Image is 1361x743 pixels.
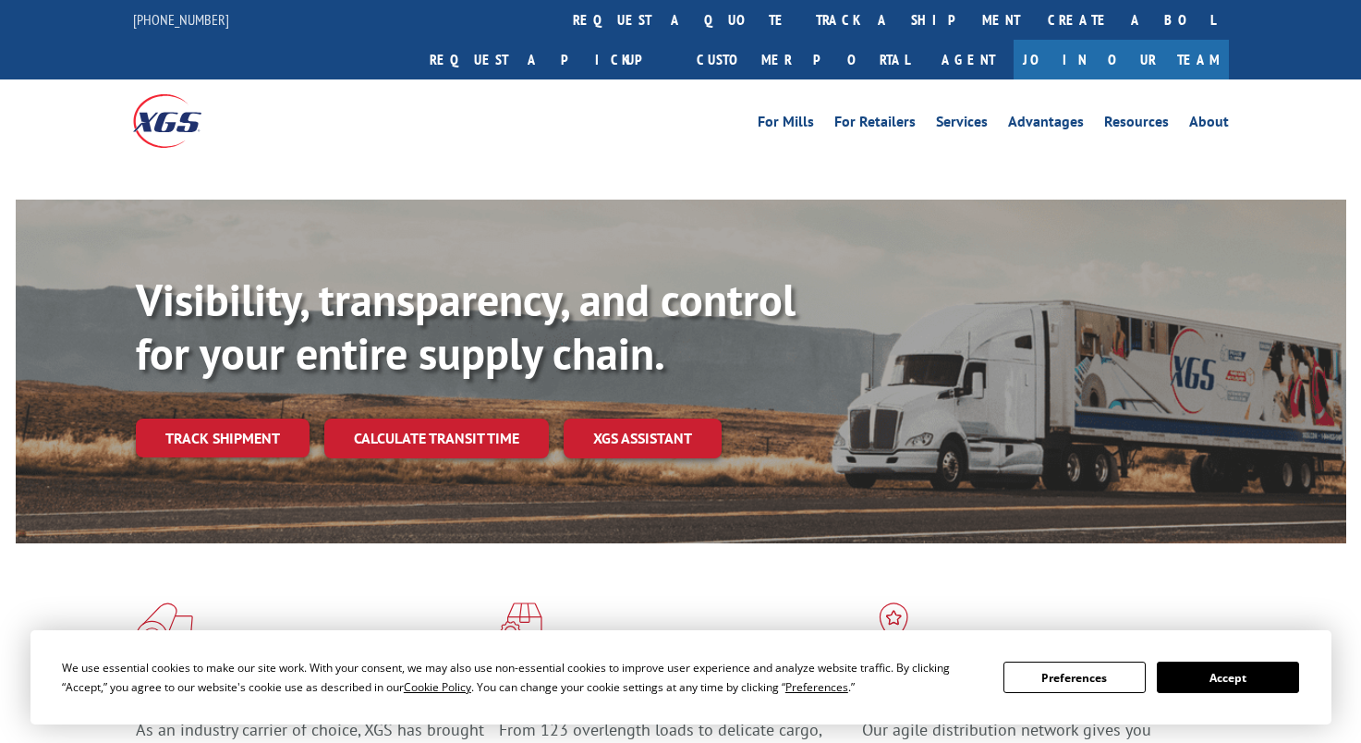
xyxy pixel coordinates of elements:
a: Services [936,115,988,135]
img: xgs-icon-flagship-distribution-model-red [862,603,926,651]
img: xgs-icon-focused-on-flooring-red [499,603,542,651]
a: About [1189,115,1229,135]
div: We use essential cookies to make our site work. With your consent, we may also use non-essential ... [62,658,981,697]
span: Preferences [785,679,848,695]
b: Visibility, transparency, and control for your entire supply chain. [136,271,796,382]
span: Cookie Policy [404,679,471,695]
a: [PHONE_NUMBER] [133,10,229,29]
a: For Retailers [834,115,916,135]
a: For Mills [758,115,814,135]
a: Request a pickup [416,40,683,79]
button: Preferences [1003,662,1146,693]
a: Agent [923,40,1014,79]
a: XGS ASSISTANT [564,419,722,458]
button: Accept [1157,662,1299,693]
a: Advantages [1008,115,1084,135]
a: Resources [1104,115,1169,135]
a: Calculate transit time [324,419,549,458]
a: Customer Portal [683,40,923,79]
a: Track shipment [136,419,310,457]
img: xgs-icon-total-supply-chain-intelligence-red [136,603,193,651]
div: Cookie Consent Prompt [30,630,1331,725]
a: Join Our Team [1014,40,1229,79]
